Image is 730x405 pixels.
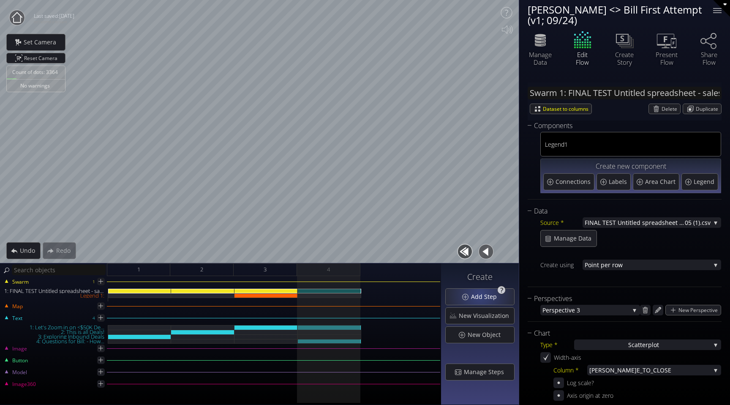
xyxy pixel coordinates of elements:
span: Duplicate [696,104,721,114]
span: spective 3 [552,305,629,315]
input: Search objects [12,265,106,275]
span: Delete [662,104,680,114]
span: Model [12,369,27,376]
div: Data [528,206,711,216]
span: Image [12,345,27,353]
div: 1: FINAL TEST Untitled spreadsheet - sales_led_inbound_deals_2025-09-24T1305 (1).csv [1,289,108,293]
span: Map [12,303,23,310]
div: Create new component [543,161,718,172]
span: Dataset to columns [543,104,591,114]
span: 1 [137,264,140,275]
div: Column * [553,365,587,375]
div: Manage Data [526,51,555,66]
div: Perspectives [528,293,711,304]
span: FINAL TEST Untitled spreadsheet - sales_led_inbound_deals_2025-09-24T13 [585,217,685,228]
span: 4 [327,264,330,275]
span: New Visualization [458,312,514,320]
span: Reset Camera [24,53,60,63]
span: Undo [19,246,40,255]
div: Components [528,120,711,131]
div: Axis origin at zero [567,390,613,401]
div: Chart [528,328,711,339]
div: 1 [93,276,95,287]
div: Source * [540,217,583,228]
div: Type * [540,339,574,350]
span: [PERSON_NAME] [589,365,637,375]
div: 3: Exploring Inbound Deals [1,334,108,339]
span: Button [12,357,28,364]
div: 2: This is all Deals! [1,330,108,334]
div: 4: Questions for Bill: - How... [1,339,108,344]
span: Image360 [12,380,36,388]
div: [PERSON_NAME] <> Bill First Attempt (v1; 09/24) [528,4,703,25]
span: Area Chart [645,178,678,186]
span: Legend [545,139,564,150]
span: 2 [200,264,203,275]
div: Present Flow [652,51,681,66]
span: Connections [556,178,593,186]
div: 4 [93,313,95,323]
span: Add Step [471,293,502,301]
span: Text [12,315,22,322]
div: Share Flow [694,51,724,66]
span: Set Camera [23,38,61,47]
span: 05 (1).csv [685,217,711,228]
div: Create Story [610,51,639,66]
span: 1 [564,139,716,150]
span: New Object [467,331,506,339]
span: nt per row [593,260,711,270]
div: 1: Let's Zoom in on <$50K De... [1,325,108,330]
span: Poi [585,260,593,270]
h3: Create [445,272,515,282]
span: E_TO_CLOSE [637,365,711,375]
span: S [628,339,632,350]
div: Undo action [6,242,41,259]
span: Per [542,305,552,315]
div: Create using [540,260,583,270]
div: Legend 1: [1,293,108,298]
span: Legend [694,178,716,186]
span: Swarm [12,278,29,286]
span: 3 [264,264,267,275]
div: Log scale? [567,378,594,388]
span: Manage Steps [463,368,509,376]
span: Manage Data [553,234,597,243]
span: catterplot [632,339,659,350]
span: Labels [609,178,629,186]
span: New Perspective [678,305,721,315]
div: Width-axis [554,352,596,363]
